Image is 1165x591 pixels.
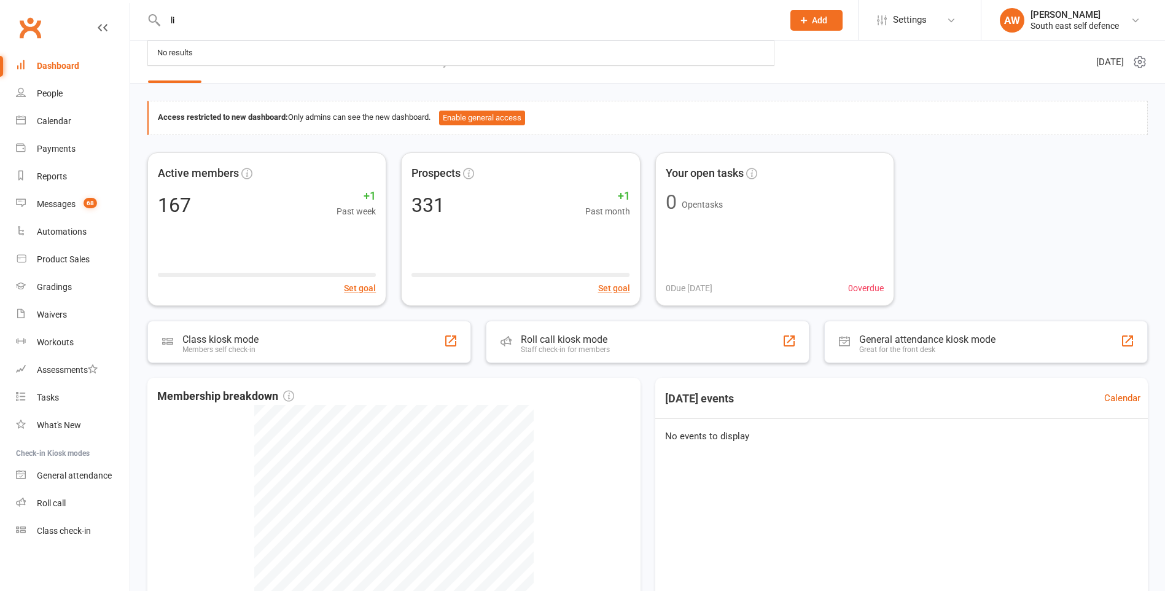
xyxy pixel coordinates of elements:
div: What's New [37,420,81,430]
a: Assessments [16,356,130,384]
span: +1 [585,187,630,205]
a: Waivers [16,301,130,329]
div: 331 [411,195,445,215]
a: Clubworx [15,12,45,43]
div: Only admins can see the new dashboard. [158,111,1138,125]
a: Calendar [16,108,130,135]
div: Workouts [37,337,74,347]
div: Product Sales [37,254,90,264]
span: Past month [585,205,630,218]
span: [DATE] [1096,55,1124,69]
span: Past week [337,205,376,218]
div: 0 [666,192,677,212]
span: Settings [893,6,927,34]
div: Roll call [37,498,66,508]
span: +1 [337,187,376,205]
div: Calendar [37,116,71,126]
span: Open tasks [682,200,723,209]
div: Staff check-in for members [521,345,610,354]
div: Tasks [37,393,59,402]
a: Messages 68 [16,190,130,218]
span: Your open tasks [666,165,744,182]
div: Roll call kiosk mode [521,334,610,345]
div: No results [154,44,197,62]
div: General attendance [37,471,112,480]
div: Waivers [37,310,67,319]
div: AW [1000,8,1024,33]
span: Active members [158,165,239,182]
div: Payments [37,144,76,154]
a: Payments [16,135,130,163]
a: What's New [16,412,130,439]
div: Automations [37,227,87,237]
span: Membership breakdown [157,388,294,405]
span: Add [812,15,827,25]
a: People [16,80,130,108]
a: Tasks [16,384,130,412]
button: Set goal [344,281,376,295]
a: General attendance kiosk mode [16,462,130,490]
strong: Access restricted to new dashboard: [158,112,288,122]
div: Class kiosk mode [182,334,259,345]
a: Reports [16,163,130,190]
a: Automations [16,218,130,246]
div: Members self check-in [182,345,259,354]
button: Add [790,10,843,31]
a: Class kiosk mode [16,517,130,545]
a: Gradings [16,273,130,301]
div: Class check-in [37,526,91,536]
a: Roll call [16,490,130,517]
div: Messages [37,199,76,209]
div: Assessments [37,365,98,375]
span: 0 Due [DATE] [666,281,712,295]
div: Gradings [37,282,72,292]
div: Great for the front desk [859,345,996,354]
div: General attendance kiosk mode [859,334,996,345]
a: Dashboard [16,52,130,80]
div: Dashboard [37,61,79,71]
span: 68 [84,198,97,208]
a: Workouts [16,329,130,356]
div: 167 [158,195,191,215]
div: People [37,88,63,98]
a: Product Sales [16,246,130,273]
input: Search... [162,12,774,29]
div: South east self defence [1031,20,1119,31]
div: No events to display [650,419,1153,453]
a: Calendar [1104,391,1140,405]
span: 0 overdue [848,281,884,295]
h3: [DATE] events [655,388,744,410]
button: Enable general access [439,111,525,125]
span: Prospects [411,165,461,182]
button: Set goal [598,281,630,295]
div: Reports [37,171,67,181]
div: [PERSON_NAME] [1031,9,1119,20]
